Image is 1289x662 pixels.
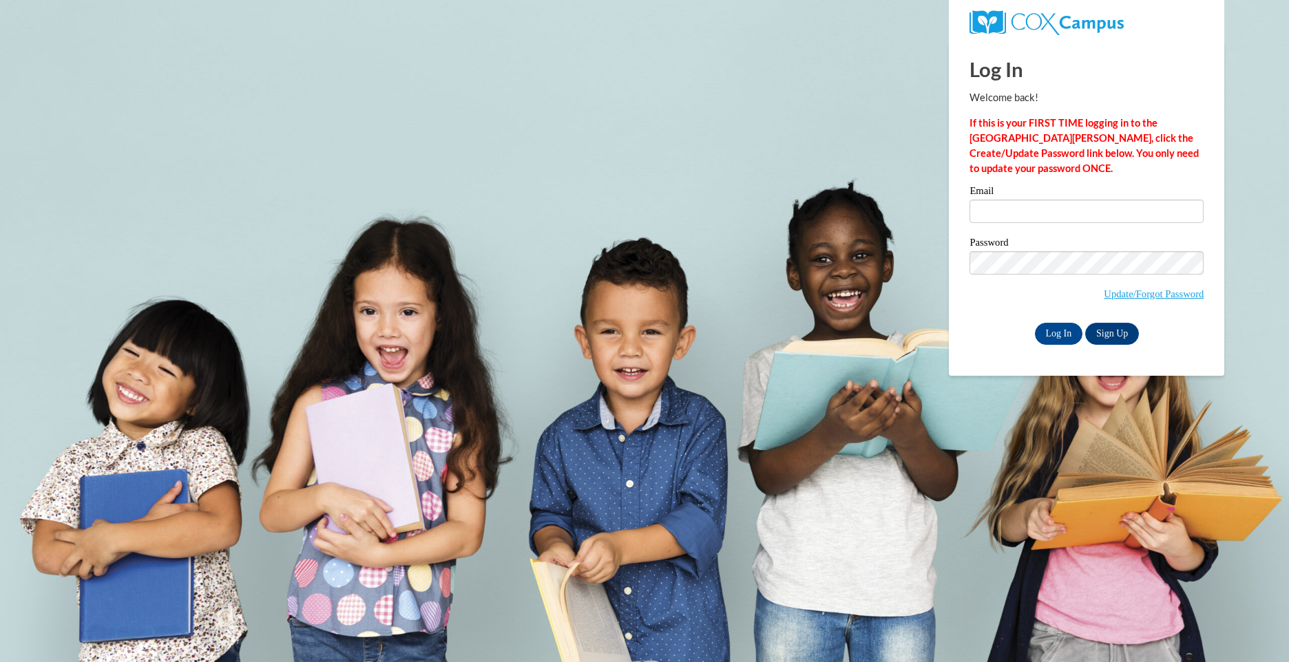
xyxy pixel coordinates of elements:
[1104,288,1204,299] a: Update/Forgot Password
[1035,323,1083,345] input: Log In
[970,10,1123,35] img: COX Campus
[970,90,1204,105] p: Welcome back!
[970,16,1123,28] a: COX Campus
[970,186,1204,200] label: Email
[970,55,1204,83] h1: Log In
[1085,323,1139,345] a: Sign Up
[970,237,1204,251] label: Password
[970,117,1199,174] strong: If this is your FIRST TIME logging in to the [GEOGRAPHIC_DATA][PERSON_NAME], click the Create/Upd...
